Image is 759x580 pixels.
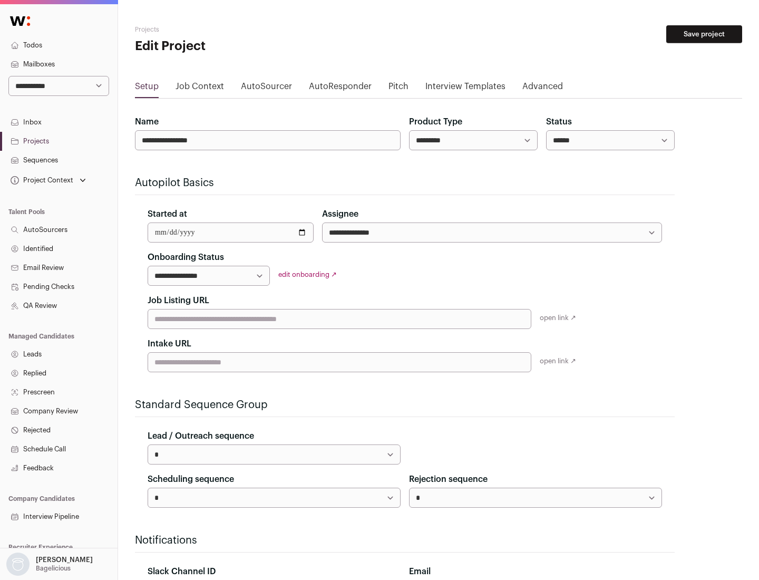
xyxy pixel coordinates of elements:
[135,533,675,548] h2: Notifications
[666,25,742,43] button: Save project
[8,173,88,188] button: Open dropdown
[36,556,93,564] p: [PERSON_NAME]
[148,208,187,220] label: Started at
[425,80,505,97] a: Interview Templates
[6,553,30,576] img: nopic.png
[322,208,358,220] label: Assignee
[135,176,675,190] h2: Autopilot Basics
[36,564,71,573] p: Bagelicious
[135,398,675,412] h2: Standard Sequence Group
[135,80,159,97] a: Setup
[409,473,488,486] label: Rejection sequence
[176,80,224,97] a: Job Context
[135,115,159,128] label: Name
[148,251,224,264] label: Onboarding Status
[4,553,95,576] button: Open dropdown
[148,473,234,486] label: Scheduling sequence
[8,176,73,185] div: Project Context
[148,337,191,350] label: Intake URL
[148,565,216,578] label: Slack Channel ID
[546,115,572,128] label: Status
[148,430,254,442] label: Lead / Outreach sequence
[278,271,337,278] a: edit onboarding ↗
[522,80,563,97] a: Advanced
[241,80,292,97] a: AutoSourcer
[409,565,662,578] div: Email
[409,115,462,128] label: Product Type
[148,294,209,307] label: Job Listing URL
[135,38,337,55] h1: Edit Project
[388,80,408,97] a: Pitch
[135,25,337,34] h2: Projects
[4,11,36,32] img: Wellfound
[309,80,372,97] a: AutoResponder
